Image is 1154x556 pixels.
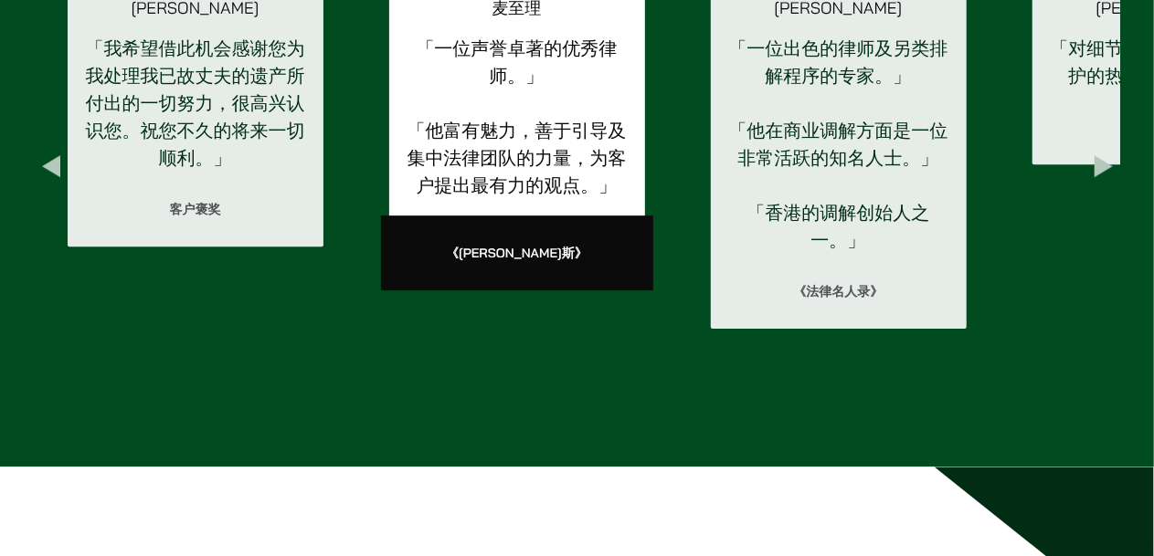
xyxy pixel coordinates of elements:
[794,283,884,299] font: 《法律名人录》
[729,119,948,170] font: 「他在商业调解方面是一位非常活跃的知名人士。」
[170,201,221,217] font: 客户褒奖
[729,37,948,88] font: 「一位出色的律师及另类排解程序的专家。」
[446,245,588,261] font: 《[PERSON_NAME]斯》
[86,37,305,170] font: 「我希望借此机会感谢您为我处理我已故丈夫的遗产所付出的一切努力，很高兴认识您。祝您不久的将来一切顺利。」
[747,201,930,252] font: 「香港的调解创始人之一。」
[35,150,68,183] button: Previous
[408,119,627,197] font: 「他富有魅力，善于引导及集中法律团队的力量，为客户提出最有力的观点。」
[417,37,618,88] font: 「一位声誉卓著的优秀律师。」
[1087,150,1120,183] button: Next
